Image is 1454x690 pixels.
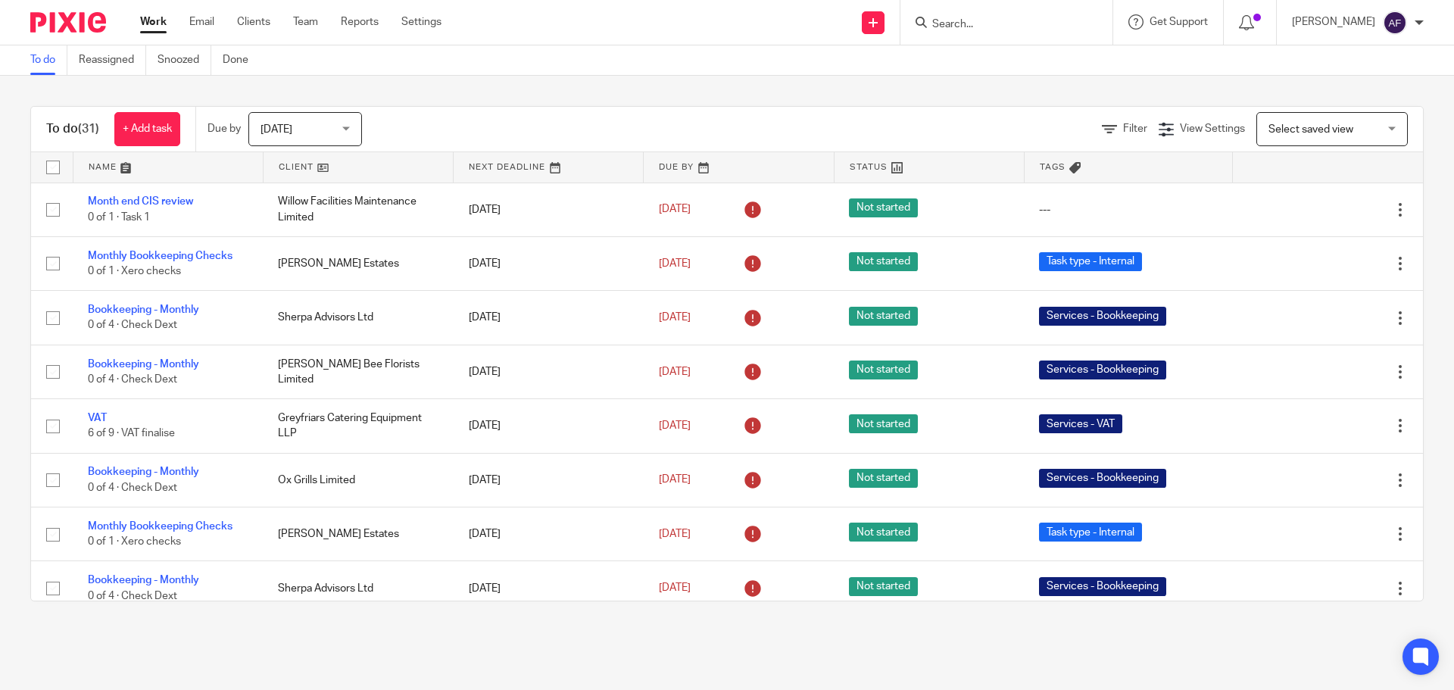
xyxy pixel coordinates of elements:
td: [DATE] [454,291,644,345]
td: [PERSON_NAME] Bee Florists Limited [263,345,453,398]
span: [DATE] [659,475,691,485]
span: Tags [1040,163,1066,171]
span: Not started [849,523,918,542]
span: Services - Bookkeeping [1039,469,1166,488]
td: Sherpa Advisors Ltd [263,291,453,345]
span: [DATE] [659,367,691,377]
a: Reassigned [79,45,146,75]
a: Monthly Bookkeeping Checks [88,521,232,532]
p: [PERSON_NAME] [1292,14,1375,30]
span: Not started [849,361,918,379]
td: [DATE] [454,236,644,290]
span: Services - Bookkeeping [1039,307,1166,326]
span: Get Support [1150,17,1208,27]
a: Clients [237,14,270,30]
span: (31) [78,123,99,135]
span: Not started [849,198,918,217]
a: Bookkeeping - Monthly [88,304,199,315]
span: [DATE] [659,420,691,431]
span: View Settings [1180,123,1245,134]
span: 6 of 9 · VAT finalise [88,429,175,439]
span: 0 of 4 · Check Dext [88,591,177,601]
a: Reports [341,14,379,30]
td: [DATE] [454,507,644,561]
span: Not started [849,307,918,326]
span: Not started [849,577,918,596]
span: Task type - Internal [1039,523,1142,542]
td: [DATE] [454,453,644,507]
span: Services - Bookkeeping [1039,577,1166,596]
a: Work [140,14,167,30]
a: Monthly Bookkeeping Checks [88,251,232,261]
td: [DATE] [454,345,644,398]
span: Select saved view [1268,124,1353,135]
h1: To do [46,121,99,137]
a: Done [223,45,260,75]
span: 0 of 1 · Xero checks [88,266,181,276]
span: 0 of 1 · Xero checks [88,536,181,547]
a: Bookkeeping - Monthly [88,467,199,477]
a: To do [30,45,67,75]
td: [DATE] [454,561,644,615]
span: [DATE] [659,582,691,593]
span: [DATE] [261,124,292,135]
span: [DATE] [659,312,691,323]
img: Pixie [30,12,106,33]
td: Sherpa Advisors Ltd [263,561,453,615]
a: Snoozed [158,45,211,75]
p: Due by [207,121,241,136]
a: Bookkeeping - Monthly [88,359,199,370]
input: Search [931,18,1067,32]
a: + Add task [114,112,180,146]
td: [PERSON_NAME] Estates [263,236,453,290]
span: Services - VAT [1039,414,1122,433]
div: --- [1039,202,1217,217]
span: Not started [849,469,918,488]
img: svg%3E [1383,11,1407,35]
span: Services - Bookkeeping [1039,361,1166,379]
span: [DATE] [659,529,691,539]
td: [DATE] [454,183,644,236]
td: Ox Grills Limited [263,453,453,507]
a: Month end CIS review [88,196,193,207]
span: 0 of 4 · Check Dext [88,374,177,385]
td: [PERSON_NAME] Estates [263,507,453,561]
td: Willow Facilities Maintenance Limited [263,183,453,236]
span: [DATE] [659,258,691,269]
td: Greyfriars Catering Equipment LLP [263,399,453,453]
span: Filter [1123,123,1147,134]
span: [DATE] [659,205,691,215]
span: Not started [849,252,918,271]
a: Team [293,14,318,30]
a: Email [189,14,214,30]
td: [DATE] [454,399,644,453]
a: VAT [88,413,107,423]
a: Settings [401,14,442,30]
a: Bookkeeping - Monthly [88,575,199,585]
span: Task type - Internal [1039,252,1142,271]
span: 0 of 4 · Check Dext [88,320,177,331]
span: Not started [849,414,918,433]
span: 0 of 4 · Check Dext [88,482,177,493]
span: 0 of 1 · Task 1 [88,212,150,223]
